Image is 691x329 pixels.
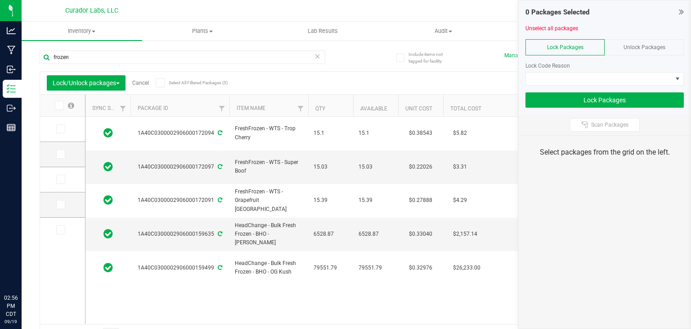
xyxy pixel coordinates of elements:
[215,101,229,116] a: Filter
[383,22,503,41] a: Audit
[547,44,583,50] span: Lock Packages
[235,158,303,175] span: FreshFrozen - WTS - Super Boof
[314,230,348,238] span: 6528.87
[405,105,432,112] a: Unit Cost
[7,26,16,35] inline-svg: Analytics
[383,27,503,35] span: Audit
[360,105,387,112] a: Available
[68,102,74,109] span: Select all records on this page
[449,261,485,274] span: $26,233.00
[359,196,393,205] span: 15.39
[40,50,325,64] input: Search Package ID, Item Name, SKU, Lot or Part Number...
[235,124,303,142] span: FreshFrozen - WTS - Trop Cherry
[7,46,16,55] inline-svg: Manufacturing
[359,163,393,171] span: 15.03
[315,105,325,112] a: Qty
[525,25,578,32] a: Unselect all packages
[216,231,222,237] span: Sync from Compliance System
[53,79,120,87] span: Lock/Unlock packages
[22,22,142,41] a: Inventory
[450,105,481,112] a: Total Cost
[103,228,113,240] span: In Sync
[449,228,482,241] span: $2,157.14
[314,264,348,272] span: 79551.79
[624,44,665,50] span: Unlock Packages
[359,129,393,137] span: 15.1
[398,251,443,284] td: $0.32976
[129,163,231,171] div: 1A40C0300002906000172097
[129,196,231,205] div: 1A40C0300002906000172091
[530,147,679,158] div: Select packages from the grid on the left.
[129,230,231,238] div: 1A40C0300002906000159635
[359,264,393,272] span: 79551.79
[398,151,443,184] td: $0.22026
[9,257,36,284] iframe: Resource center
[132,80,149,86] a: Cancel
[103,127,113,139] span: In Sync
[235,221,303,247] span: HeadChange - Bulk Fresh Frozen - BHO - [PERSON_NAME]
[216,197,222,203] span: Sync from Compliance System
[103,160,113,173] span: In Sync
[314,196,348,205] span: 15.39
[65,7,118,14] span: Curador Labs, LLC
[216,164,222,170] span: Sync from Compliance System
[504,52,558,59] button: Manage package tags
[7,84,16,93] inline-svg: Inventory
[103,194,113,206] span: In Sync
[570,118,640,132] button: Scan Packages
[7,123,16,132] inline-svg: Reports
[525,92,684,108] button: Lock Packages
[142,22,263,41] a: Plants
[138,105,168,111] a: Package ID
[116,101,130,116] a: Filter
[314,50,321,62] span: Clear
[216,130,222,136] span: Sync from Compliance System
[296,27,350,35] span: Lab Results
[314,163,348,171] span: 15.03
[216,265,222,271] span: Sync from Compliance System
[398,184,443,218] td: $0.27888
[398,117,443,151] td: $0.38543
[237,105,265,111] a: Item Name
[103,261,113,274] span: In Sync
[314,129,348,137] span: 15.1
[129,264,231,272] div: 1A40C0300002906000159499
[293,101,308,116] a: Filter
[7,65,16,74] inline-svg: Inbound
[449,127,471,140] span: $5.82
[235,187,303,214] span: FreshFrozen - WTS - Grapefruit [GEOGRAPHIC_DATA]
[92,105,127,111] a: Sync Status
[449,194,471,207] span: $4.29
[591,121,628,128] span: Scan Packages
[263,22,383,41] a: Lab Results
[525,63,570,69] span: Lock Code Reason
[47,75,126,91] button: Lock/Unlock packages
[503,22,624,41] a: Inventory Counts
[408,51,453,64] span: Include items not tagged for facility
[4,318,18,325] p: 09/19
[398,218,443,251] td: $0.33040
[7,104,16,113] inline-svg: Outbound
[235,259,303,276] span: HeadChange - Bulk Fresh Frozen - BHO - OG Kush
[129,129,231,137] div: 1A40C0300002906000172094
[359,230,393,238] span: 6528.87
[143,27,262,35] span: Plants
[22,27,142,35] span: Inventory
[169,80,214,85] span: Select All Filtered Packages (5)
[4,294,18,318] p: 02:56 PM CDT
[449,160,471,174] span: $3.31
